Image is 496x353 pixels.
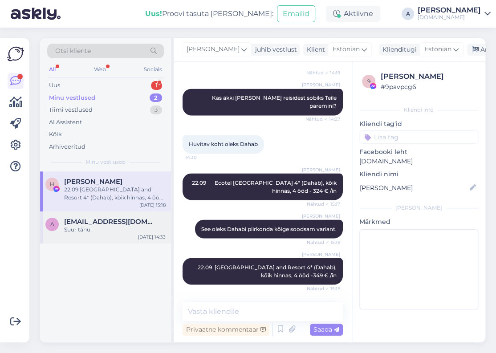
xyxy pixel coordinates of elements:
div: [PERSON_NAME] [381,71,476,82]
div: 22.09 [GEOGRAPHIC_DATA] and Resort 4* (Dahab), kõik hinnas, 4 ööd -349 € /in [64,186,166,202]
div: Kõik [49,130,62,139]
div: Tiimi vestlused [49,105,93,114]
div: Aktiivne [326,6,380,22]
span: Helga Palmsalu [64,178,122,186]
div: Privaatne kommentaar [183,324,269,336]
span: Nähtud ✓ 15:17 [307,200,340,207]
p: Märkmed [359,217,478,227]
div: Proovi tasuta [PERSON_NAME]: [145,8,273,19]
span: 22.09 [GEOGRAPHIC_DATA] and Resort 4* (Dahab), kõik hinnas, 4 ööd -349 € /in [198,264,338,278]
span: annika.n12@gmail.com [64,218,157,226]
p: Kliendi tag'id [359,119,478,129]
span: 14:30 [185,154,219,161]
span: 22.09 Ecotel [GEOGRAPHIC_DATA] 4* (Dahab), kõik hinnas, 4 ööd - 324 € /in [192,179,338,194]
p: Facebooki leht [359,147,478,157]
div: Web [92,64,108,75]
div: # 9pavpcg6 [381,82,476,92]
div: Uus [49,81,60,90]
span: [PERSON_NAME] [302,212,340,219]
div: juhib vestlust [252,45,297,54]
span: Huvitav koht oleks Dahab [189,141,258,147]
div: 1 [151,81,162,90]
div: [PERSON_NAME] [359,204,478,212]
button: Emailid [277,5,315,22]
div: All [47,64,57,75]
div: Minu vestlused [49,93,95,102]
span: Minu vestlused [85,158,126,166]
div: AI Assistent [49,118,82,127]
span: Nähtud ✓ 14:27 [305,116,340,122]
span: [PERSON_NAME] [302,81,340,88]
span: 9 [367,78,370,85]
span: [PERSON_NAME] [302,251,340,257]
input: Lisa tag [359,130,478,144]
div: Kliendi info [359,106,478,114]
div: [PERSON_NAME] [418,7,481,14]
b: Uus! [145,9,162,18]
div: Socials [142,64,164,75]
span: Estonian [424,45,451,54]
div: Arhiveeritud [49,142,85,151]
span: See oleks Dahabi piirkonda kõige soodsam variant. [201,225,337,232]
div: Klienditugi [379,45,417,54]
div: 3 [150,105,162,114]
span: [PERSON_NAME] [302,166,340,173]
div: Suur tänu! [64,226,166,234]
span: H [50,181,54,187]
span: Otsi kliente [55,46,91,56]
span: a [50,221,54,227]
div: [DATE] 15:18 [139,202,166,208]
span: Nähtud ✓ 15:18 [307,285,340,292]
p: [DOMAIN_NAME] [359,157,478,166]
div: [DOMAIN_NAME] [418,14,481,21]
span: Nähtud ✓ 15:18 [307,239,340,245]
p: Kliendi nimi [359,170,478,179]
div: 2 [150,93,162,102]
span: [PERSON_NAME] [187,45,240,54]
img: Askly Logo [7,45,24,62]
span: Saada [313,325,339,333]
div: [DATE] 14:33 [138,234,166,240]
span: Kas äkki [PERSON_NAME] reisidest sobiks Teile paremini? [212,94,338,109]
div: A [402,8,414,20]
div: Klient [303,45,325,54]
a: [PERSON_NAME][DOMAIN_NAME] [418,7,491,21]
span: Estonian [333,45,360,54]
input: Lisa nimi [360,183,468,193]
span: Nähtud ✓ 14:19 [306,69,340,76]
